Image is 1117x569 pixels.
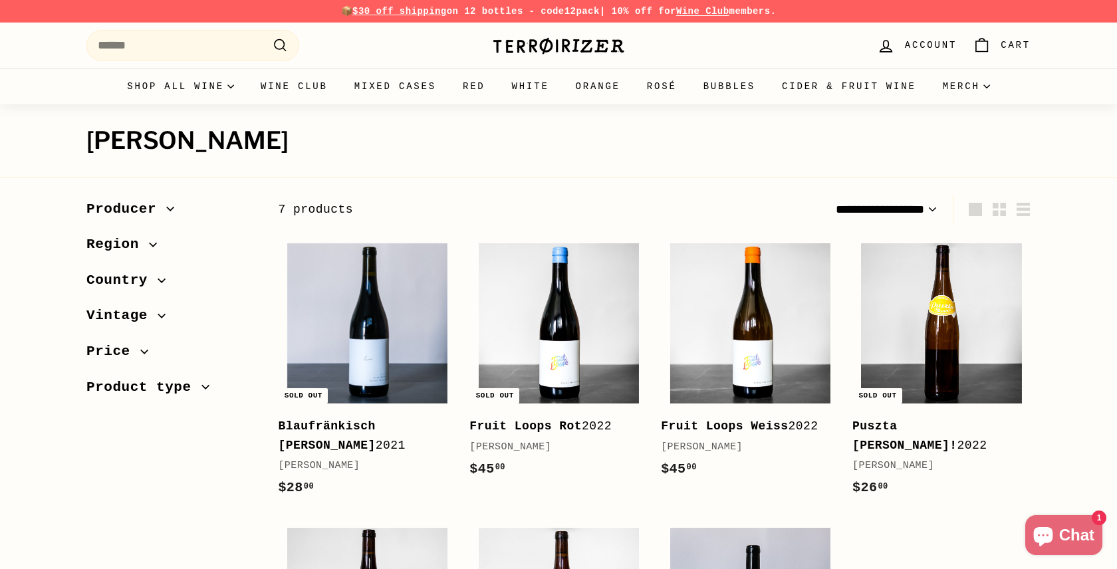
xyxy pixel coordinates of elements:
[86,233,149,256] span: Region
[469,417,634,436] div: 2022
[852,458,1017,474] div: [PERSON_NAME]
[852,234,1031,512] a: Sold out Puszta [PERSON_NAME]!2022[PERSON_NAME]
[449,68,499,104] a: Red
[469,461,505,477] span: $45
[60,68,1057,104] div: Primary
[676,6,729,17] a: Wine Club
[687,463,697,472] sup: 00
[965,26,1039,65] a: Cart
[690,68,769,104] a: Bubbles
[86,373,257,409] button: Product type
[869,26,965,65] a: Account
[278,419,375,452] b: Blaufränkisch [PERSON_NAME]
[114,68,247,104] summary: Shop all wine
[661,419,788,433] b: Fruit Loops Weiss
[562,68,634,104] a: Orange
[279,388,328,403] div: Sold out
[878,482,888,491] sup: 00
[1001,38,1031,53] span: Cart
[469,439,634,455] div: [PERSON_NAME]
[278,458,443,474] div: [PERSON_NAME]
[86,128,1031,154] h1: [PERSON_NAME]
[853,388,902,403] div: Sold out
[86,4,1031,19] p: 📦 on 12 bottles - code | 10% off for members.
[564,6,600,17] strong: 12pack
[278,480,314,495] span: $28
[86,376,201,399] span: Product type
[469,234,648,493] a: Sold out Fruit Loops Rot2022[PERSON_NAME]
[86,301,257,337] button: Vintage
[86,266,257,302] button: Country
[661,439,826,455] div: [PERSON_NAME]
[852,480,888,495] span: $26
[905,38,957,53] span: Account
[661,417,826,436] div: 2022
[1021,515,1106,558] inbox-online-store-chat: Shopify online store chat
[86,304,158,327] span: Vintage
[278,417,443,455] div: 2021
[278,200,654,219] div: 7 products
[471,388,519,403] div: Sold out
[469,419,582,433] b: Fruit Loops Rot
[769,68,930,104] a: Cider & Fruit Wine
[495,463,505,472] sup: 00
[634,68,690,104] a: Rosé
[852,417,1017,455] div: 2022
[341,68,449,104] a: Mixed Cases
[86,230,257,266] button: Region
[352,6,447,17] span: $30 off shipping
[86,195,257,231] button: Producer
[499,68,562,104] a: White
[86,337,257,373] button: Price
[661,234,839,493] a: Fruit Loops Weiss2022[PERSON_NAME]
[86,198,166,221] span: Producer
[278,234,456,512] a: Sold out Blaufränkisch [PERSON_NAME]2021[PERSON_NAME]
[930,68,1003,104] summary: Merch
[86,269,158,292] span: Country
[247,68,341,104] a: Wine Club
[852,419,957,452] b: Puszta [PERSON_NAME]!
[661,461,697,477] span: $45
[304,482,314,491] sup: 00
[86,340,140,363] span: Price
